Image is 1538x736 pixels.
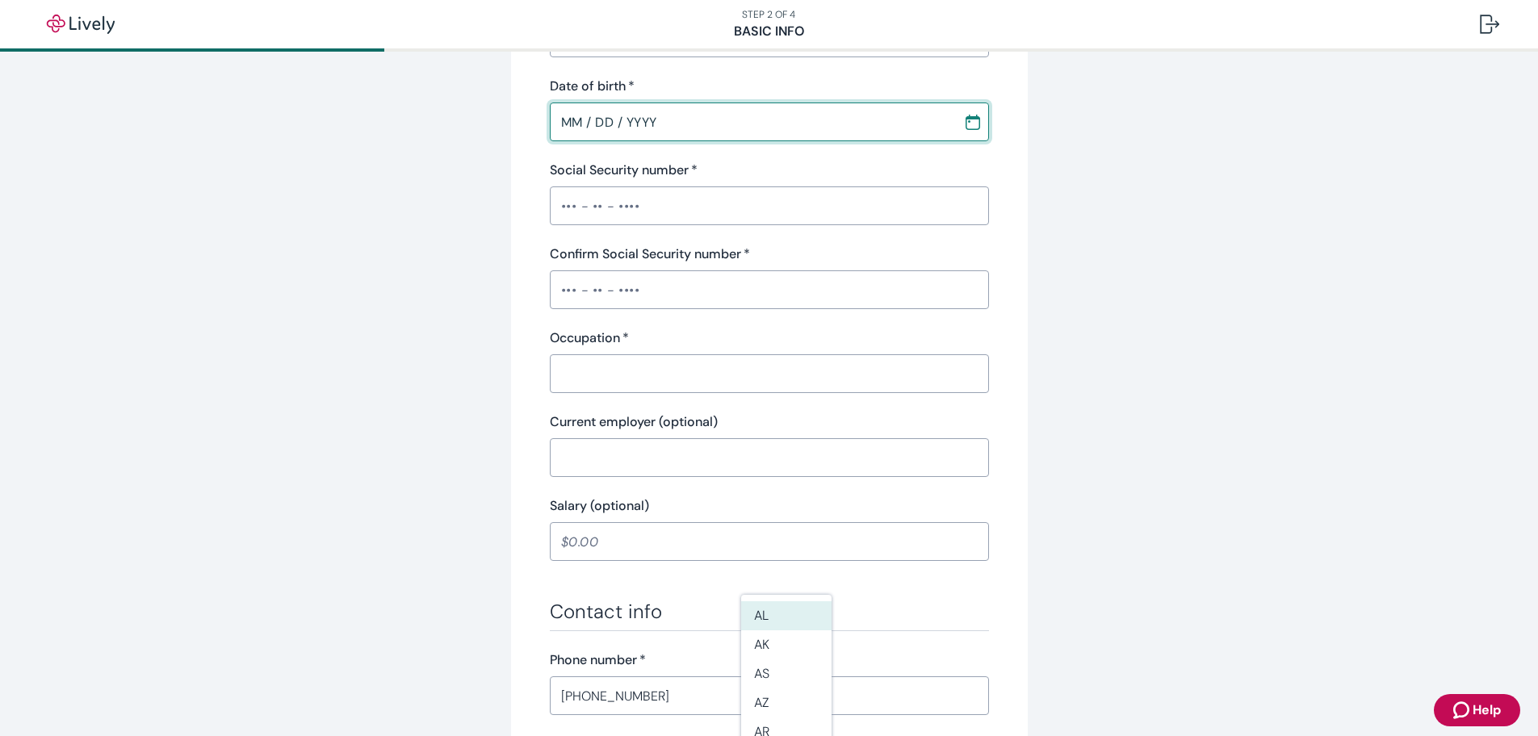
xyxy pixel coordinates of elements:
label: Salary (optional) [550,496,649,516]
input: ••• - •• - •••• [550,190,989,222]
li: AL [741,601,832,630]
img: Lively [36,15,126,34]
li: AZ [741,688,832,717]
button: Log out [1467,5,1512,44]
li: AS [741,659,832,688]
span: Help [1473,700,1501,720]
label: Social Security number [550,161,698,180]
label: Date of birth [550,77,635,96]
button: Choose date [958,107,987,136]
svg: Calendar [965,114,981,130]
h3: Contact info [550,600,989,624]
label: Phone number [550,650,646,670]
button: Zendesk support iconHelp [1434,694,1520,726]
li: AK [741,630,832,659]
input: ••• - •• - •••• [550,274,989,306]
input: (555) 555-5555 [550,680,989,712]
label: Confirm Social Security number [550,245,750,264]
input: $0.00 [550,525,989,558]
input: MM / DD / YYYY [550,106,952,138]
svg: Zendesk support icon [1453,700,1473,720]
label: Current employer (optional) [550,412,718,432]
label: Occupation [550,328,629,348]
